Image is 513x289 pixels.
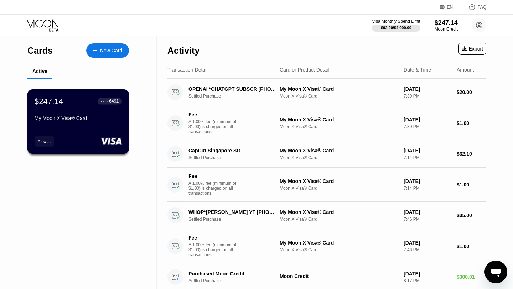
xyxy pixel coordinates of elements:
[457,182,486,188] div: $1.00
[167,106,486,140] div: FeeA 1.00% fee (minimum of $1.00) is charged on all transactionsMy Moon X Visa® CardMoon X Visa® ...
[404,178,451,184] div: [DATE]
[188,112,238,117] div: Fee
[458,43,486,55] div: Export
[86,43,129,58] div: New Card
[32,68,47,74] div: Active
[462,46,483,52] div: Export
[188,155,284,160] div: Settled Purchase
[188,278,284,283] div: Settled Purchase
[188,86,278,92] div: OPENAI *CHATGPT SUBSCR [PHONE_NUMBER] US
[404,240,451,246] div: [DATE]
[280,247,398,252] div: Moon X Visa® Card
[280,178,398,184] div: My Moon X Visa® Card
[280,67,329,73] div: Card or Product Detail
[457,67,474,73] div: Amount
[35,96,63,106] div: $247.14
[280,94,398,99] div: Moon X Visa® Card
[188,181,242,196] div: A 1.00% fee (minimum of $1.00) is charged on all transactions
[109,99,119,104] div: 6491
[404,209,451,215] div: [DATE]
[280,186,398,191] div: Moon X Visa® Card
[280,155,398,160] div: Moon X Visa® Card
[404,155,451,160] div: 7:14 PM
[167,140,486,168] div: CapCut Singapore SGSettled PurchaseMy Moon X Visa® CardMoon X Visa® Card[DATE]7:14 PM$32.10
[404,117,451,122] div: [DATE]
[435,27,458,32] div: Moon Credit
[188,173,238,179] div: Fee
[280,148,398,153] div: My Moon X Visa® Card
[188,94,284,99] div: Settled Purchase
[167,46,199,56] div: Activity
[404,247,451,252] div: 7:46 PM
[280,240,398,246] div: My Moon X Visa® Card
[457,120,486,126] div: $1.00
[35,136,54,146] div: Alex ...
[484,261,507,283] iframe: Button to launch messaging window
[404,67,431,73] div: Date & Time
[404,124,451,129] div: 7:30 PM
[404,86,451,92] div: [DATE]
[435,19,458,27] div: $247.14
[457,212,486,218] div: $35.00
[457,89,486,95] div: $20.00
[447,5,453,10] div: EN
[435,19,458,32] div: $247.14Moon Credit
[372,19,420,24] div: Visa Monthly Spend Limit
[27,46,53,56] div: Cards
[188,271,278,277] div: Purchased Moon Credit
[404,186,451,191] div: 7:14 PM
[457,243,486,249] div: $1.00
[280,124,398,129] div: Moon X Visa® Card
[440,4,461,11] div: EN
[404,94,451,99] div: 7:30 PM
[372,19,420,32] div: Visa Monthly Spend Limit$92.90/$4,000.00
[35,115,122,121] div: My Moon X Visa® Card
[381,26,411,30] div: $92.90 / $4,000.00
[167,229,486,263] div: FeeA 1.00% fee (minimum of $1.00) is charged on all transactionsMy Moon X Visa® CardMoon X Visa® ...
[461,4,486,11] div: FAQ
[457,274,486,280] div: $300.01
[404,217,451,222] div: 7:46 PM
[167,168,486,202] div: FeeA 1.00% fee (minimum of $1.00) is charged on all transactionsMy Moon X Visa® CardMoon X Visa® ...
[280,209,398,215] div: My Moon X Visa® Card
[28,90,129,153] div: $247.14● ● ● ●6491My Moon X Visa® CardAlex ...
[280,86,398,92] div: My Moon X Visa® Card
[167,202,486,229] div: WHOP*[PERSON_NAME] YT [PHONE_NUMBER] USSettled PurchaseMy Moon X Visa® CardMoon X Visa® Card[DATE...
[101,100,108,102] div: ● ● ● ●
[280,217,398,222] div: Moon X Visa® Card
[280,273,398,279] div: Moon Credit
[457,151,486,157] div: $32.10
[404,271,451,277] div: [DATE]
[167,79,486,106] div: OPENAI *CHATGPT SUBSCR [PHONE_NUMBER] USSettled PurchaseMy Moon X Visa® CardMoon X Visa® Card[DAT...
[280,117,398,122] div: My Moon X Visa® Card
[404,148,451,153] div: [DATE]
[188,209,278,215] div: WHOP*[PERSON_NAME] YT [PHONE_NUMBER] US
[404,278,451,283] div: 8:17 PM
[188,148,278,153] div: CapCut Singapore SG
[38,139,51,144] div: Alex ...
[478,5,486,10] div: FAQ
[188,217,284,222] div: Settled Purchase
[188,242,242,257] div: A 1.00% fee (minimum of $1.00) is charged on all transactions
[188,235,238,241] div: Fee
[188,119,242,134] div: A 1.00% fee (minimum of $1.00) is charged on all transactions
[100,48,122,54] div: New Card
[167,67,207,73] div: Transaction Detail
